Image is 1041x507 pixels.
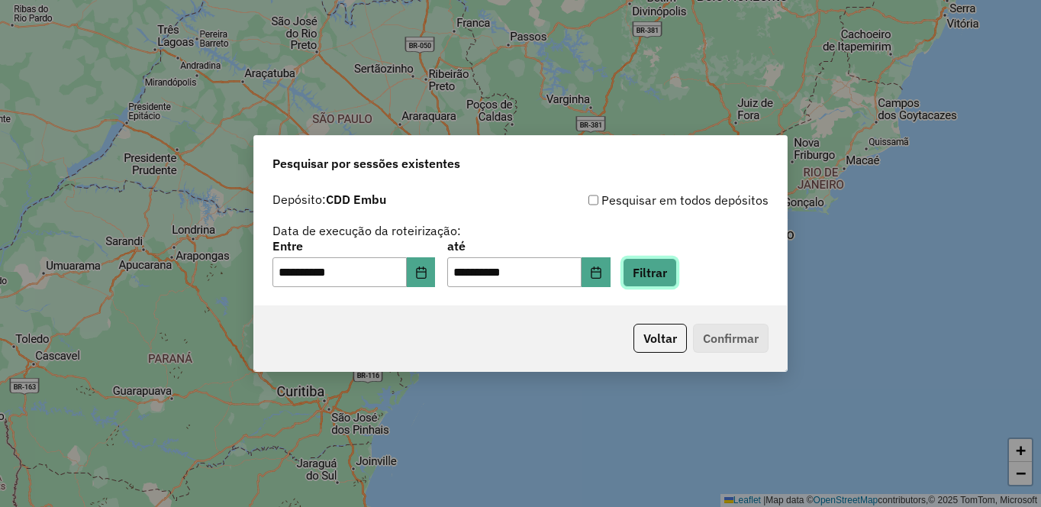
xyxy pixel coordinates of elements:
button: Choose Date [407,257,436,288]
label: Depósito: [272,190,386,208]
div: Pesquisar em todos depósitos [520,191,769,209]
label: Data de execução da roteirização: [272,221,461,240]
span: Pesquisar por sessões existentes [272,154,460,173]
button: Voltar [633,324,687,353]
label: Entre [272,237,435,255]
button: Choose Date [582,257,611,288]
strong: CDD Embu [326,192,386,207]
label: até [447,237,610,255]
button: Filtrar [623,258,677,287]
